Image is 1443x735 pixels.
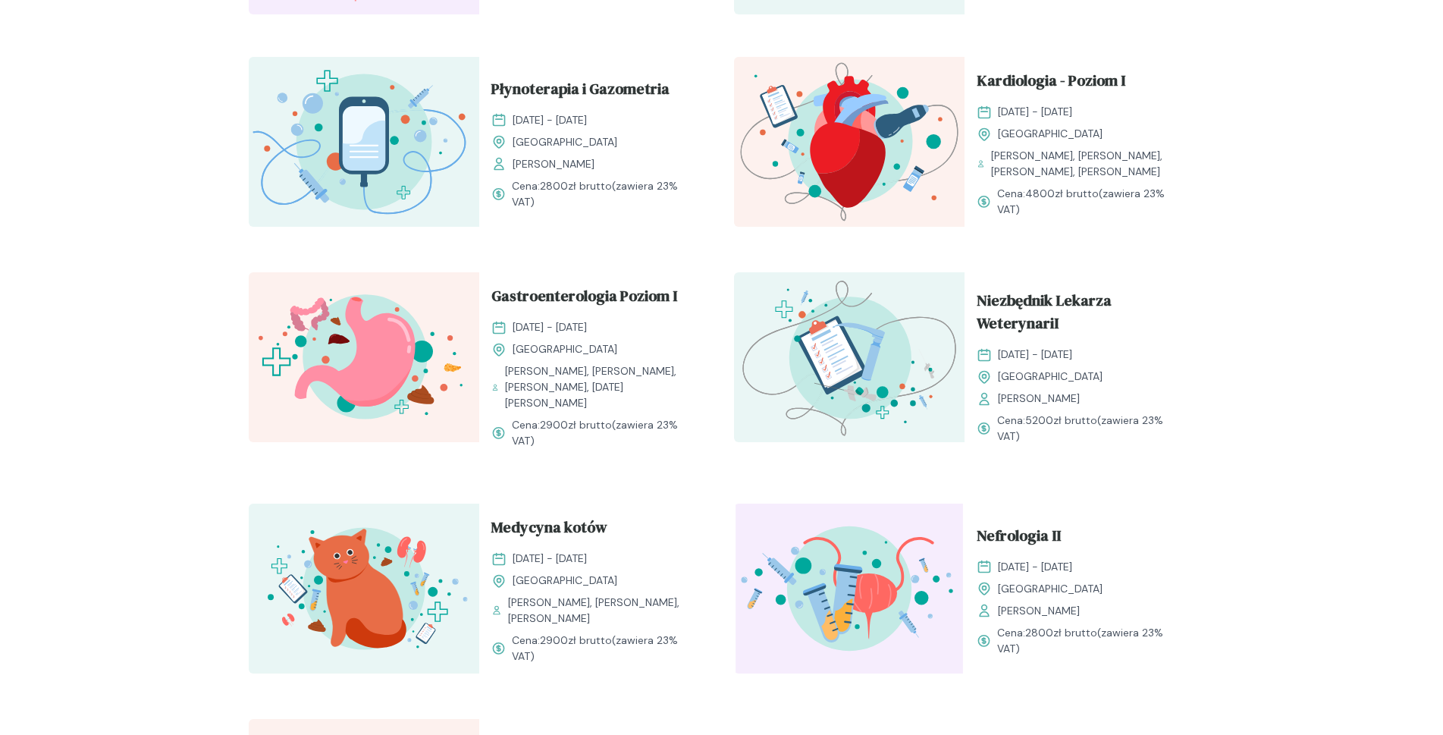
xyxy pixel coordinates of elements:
[998,369,1103,385] span: [GEOGRAPHIC_DATA]
[540,633,612,647] span: 2900 zł brutto
[734,504,965,674] img: ZpgBUh5LeNNTxPrX_Uro_T.svg
[249,504,479,674] img: aHfQZEMqNJQqH-e8_MedKot_T.svg
[998,581,1103,597] span: [GEOGRAPHIC_DATA]
[491,77,670,106] span: Płynoterapia i Gazometria
[491,516,698,545] a: Medycyna kotów
[513,573,617,589] span: [GEOGRAPHIC_DATA]
[977,69,1183,98] a: Kardiologia - Poziom I
[998,603,1080,619] span: [PERSON_NAME]
[997,625,1183,657] span: Cena: (zawiera 23% VAT)
[734,272,965,442] img: aHe4VUMqNJQqH-M0_ProcMH_T.svg
[505,363,698,411] span: [PERSON_NAME], [PERSON_NAME], [PERSON_NAME], [DATE][PERSON_NAME]
[491,284,698,313] a: Gastroenterologia Poziom I
[998,104,1072,120] span: [DATE] - [DATE]
[513,341,617,357] span: [GEOGRAPHIC_DATA]
[1025,413,1097,427] span: 5200 zł brutto
[977,524,1183,553] a: Nefrologia II
[998,126,1103,142] span: [GEOGRAPHIC_DATA]
[512,633,698,664] span: Cena: (zawiera 23% VAT)
[997,186,1183,218] span: Cena: (zawiera 23% VAT)
[513,134,617,150] span: [GEOGRAPHIC_DATA]
[513,156,594,172] span: [PERSON_NAME]
[513,319,587,335] span: [DATE] - [DATE]
[998,347,1072,363] span: [DATE] - [DATE]
[997,413,1183,444] span: Cena: (zawiera 23% VAT)
[540,418,612,432] span: 2900 zł brutto
[512,178,698,210] span: Cena: (zawiera 23% VAT)
[977,69,1125,98] span: Kardiologia - Poziom I
[512,417,698,449] span: Cena: (zawiera 23% VAT)
[998,391,1080,407] span: [PERSON_NAME]
[977,289,1183,341] a: Niezbędnik Lekarza WeterynariI
[1025,626,1097,639] span: 2800 zł brutto
[977,524,1061,553] span: Nefrologia II
[508,595,697,627] span: [PERSON_NAME], [PERSON_NAME], [PERSON_NAME]
[991,148,1183,180] span: [PERSON_NAME], [PERSON_NAME], [PERSON_NAME], [PERSON_NAME]
[734,57,965,227] img: ZpbGfh5LeNNTxNm4_KardioI_T.svg
[540,179,612,193] span: 2800 zł brutto
[1025,187,1099,200] span: 4800 zł brutto
[491,516,607,545] span: Medycyna kotów
[249,272,479,442] img: Zpbdlx5LeNNTxNvT_GastroI_T.svg
[998,559,1072,575] span: [DATE] - [DATE]
[249,57,479,227] img: Zpay8B5LeNNTxNg0_P%C5%82ynoterapia_T.svg
[513,551,587,567] span: [DATE] - [DATE]
[513,112,587,128] span: [DATE] - [DATE]
[491,284,677,313] span: Gastroenterologia Poziom I
[491,77,698,106] a: Płynoterapia i Gazometria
